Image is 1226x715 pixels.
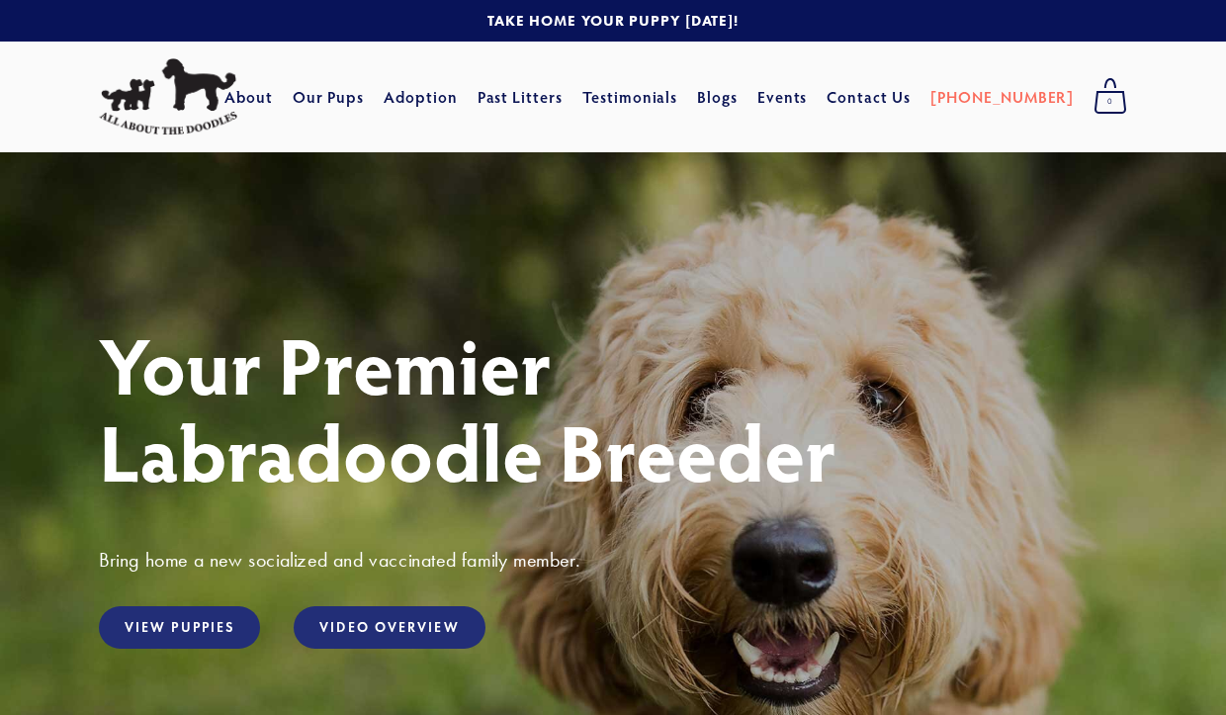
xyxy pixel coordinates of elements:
[1084,72,1137,122] a: 0 items in cart
[757,79,808,115] a: Events
[930,79,1074,115] a: [PHONE_NUMBER]
[293,79,365,115] a: Our Pups
[99,58,237,135] img: All About The Doodles
[384,79,458,115] a: Adoption
[827,79,911,115] a: Contact Us
[478,86,564,107] a: Past Litters
[1094,89,1127,115] span: 0
[582,79,678,115] a: Testimonials
[697,79,738,115] a: Blogs
[99,320,1127,494] h1: Your Premier Labradoodle Breeder
[224,79,273,115] a: About
[99,606,260,649] a: View Puppies
[99,547,1127,573] h3: Bring home a new socialized and vaccinated family member.
[294,606,484,649] a: Video Overview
